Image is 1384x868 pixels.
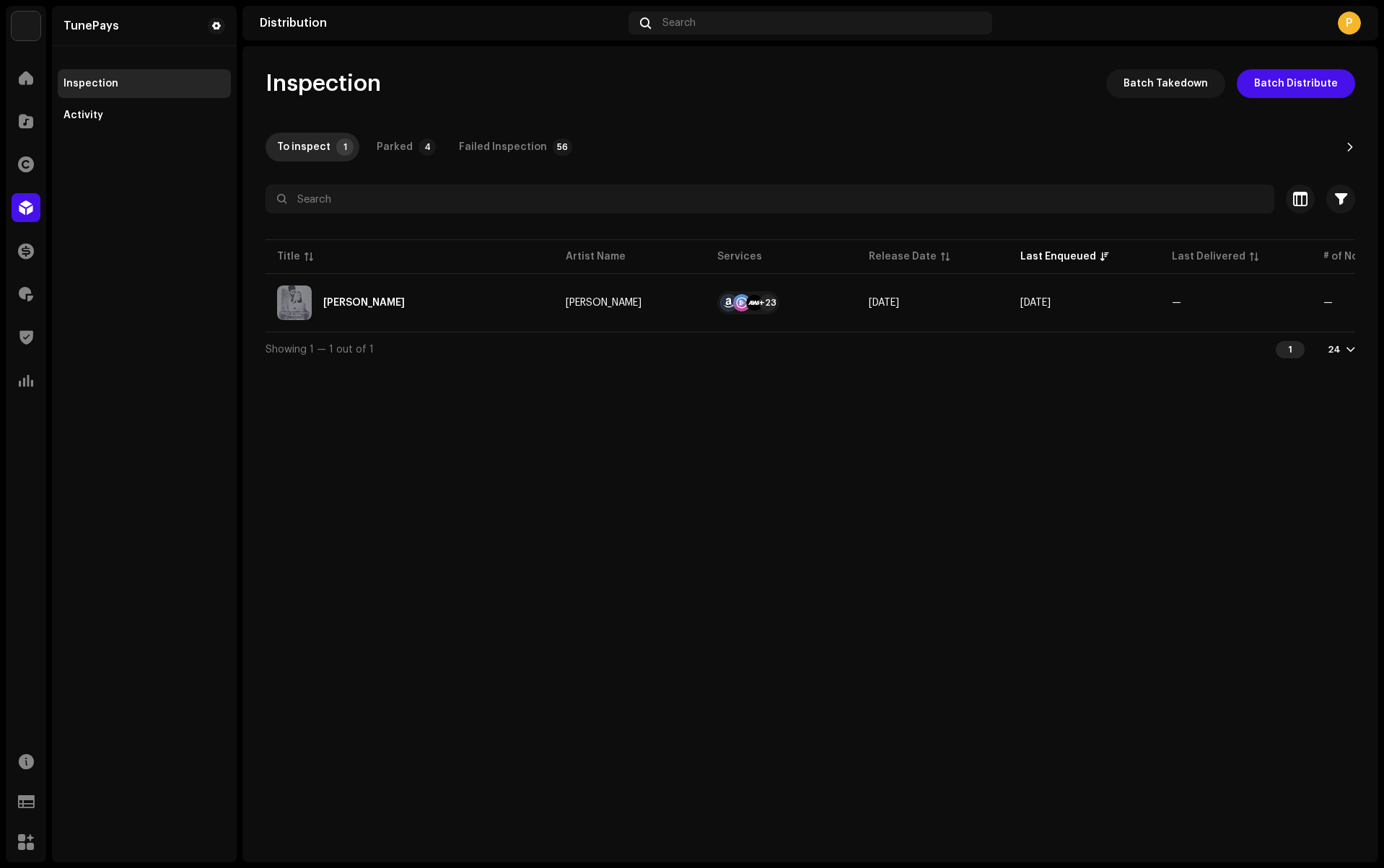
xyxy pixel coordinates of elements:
[459,133,547,161] div: Failed Inspection
[1237,69,1355,98] button: Batch Distribute
[266,69,381,98] span: Inspection
[1172,298,1181,308] span: —
[266,345,374,355] span: Showing 1 — 1 out of 1
[1124,69,1208,98] span: Batch Takedown
[566,298,694,308] span: Negar Jahanshahi
[566,298,641,308] div: [PERSON_NAME]
[58,69,231,98] re-m-nav-item: Inspection
[1106,69,1225,98] button: Batch Takedown
[63,110,103,121] div: Activity
[266,185,1274,213] input: Search
[336,138,354,156] p-badge: 1
[662,17,696,29] span: Search
[377,133,413,161] div: Parked
[1276,341,1305,358] div: 1
[419,138,436,156] p-badge: 4
[759,294,776,311] div: +23
[1020,249,1096,264] div: Last Enqueued
[277,249,300,264] div: Title
[1338,12,1361,35] div: P
[553,138,572,156] p-badge: 56
[1328,344,1341,355] div: 24
[869,298,899,308] span: Oct 10, 2025
[260,17,623,29] div: Distribution
[63,20,119,32] div: TunePays
[1345,133,1355,161] button: Next
[58,101,231,130] re-m-nav-item: Activity
[277,133,330,161] div: To inspect
[12,12,40,40] img: 6dfc84ee-69e5-4cae-a1fb-b2a148a81d2f
[277,285,312,320] img: 0084e359-b49b-466b-a49b-30c8a7e57209
[869,249,937,264] div: Release Date
[63,78,118,89] div: Inspection
[323,298,405,308] div: Hale Khosham
[1172,249,1245,264] div: Last Delivered
[1020,298,1051,308] span: Oct 10, 2025
[1254,69,1338,98] span: Batch Distribute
